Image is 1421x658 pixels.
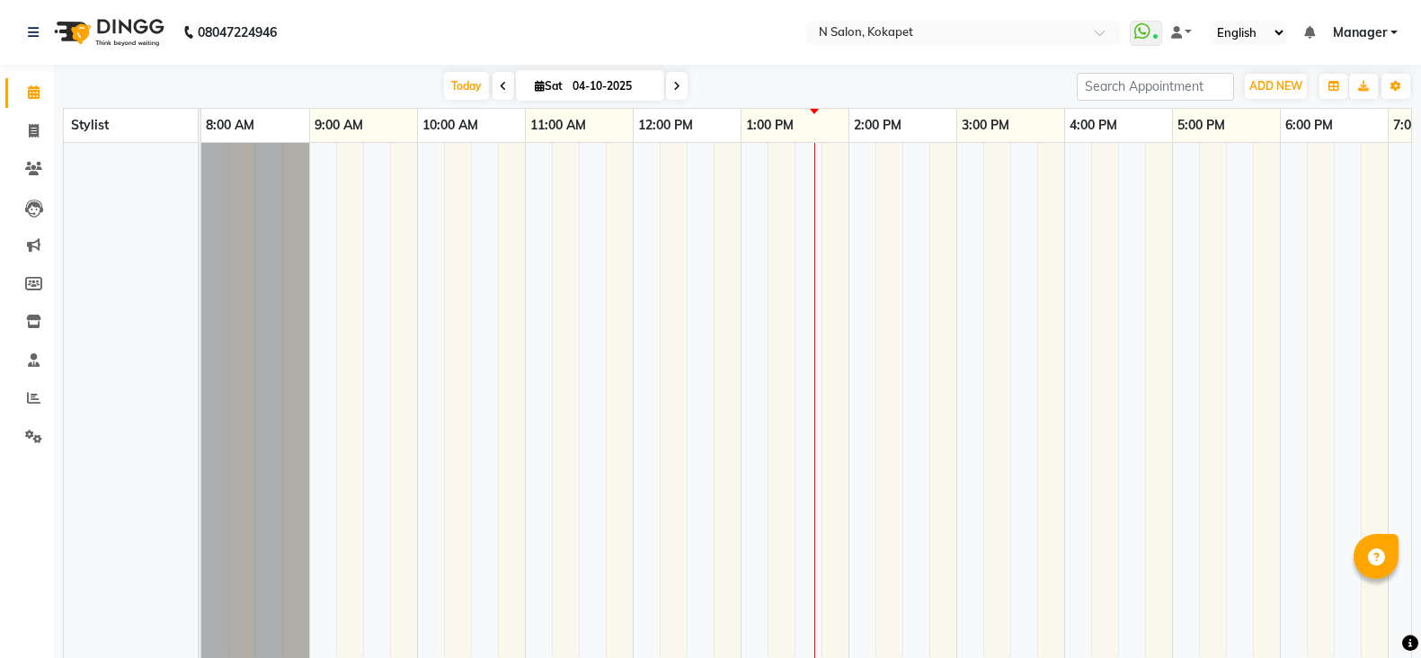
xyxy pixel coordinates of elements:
input: Search Appointment [1077,73,1234,101]
a: 8:00 AM [201,112,259,138]
button: ADD NEW [1245,74,1307,99]
a: 6:00 PM [1281,112,1337,138]
a: 1:00 PM [742,112,798,138]
span: ADD NEW [1249,79,1302,93]
a: 3:00 PM [957,112,1014,138]
span: Sat [530,79,567,93]
input: 2025-10-04 [567,73,657,100]
span: Manager [1333,23,1387,42]
span: Stylist [71,117,109,133]
a: 4:00 PM [1065,112,1122,138]
a: 12:00 PM [634,112,697,138]
a: 10:00 AM [418,112,483,138]
a: 5:00 PM [1173,112,1230,138]
img: logo [46,7,169,58]
a: 11:00 AM [526,112,591,138]
a: 9:00 AM [310,112,368,138]
b: 08047224946 [198,7,277,58]
iframe: chat widget [1346,586,1403,640]
a: 2:00 PM [849,112,906,138]
span: Today [444,72,489,100]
